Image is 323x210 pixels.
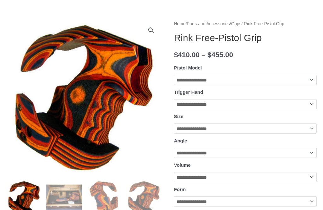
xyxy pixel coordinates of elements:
[208,51,233,59] bdi: 455.00
[174,114,183,119] label: Size
[6,20,161,175] img: Rink Free-Pistol Grip
[174,51,178,59] span: $
[208,51,212,59] span: $
[174,138,187,143] label: Angle
[174,51,199,59] bdi: 410.00
[202,51,206,59] span: –
[231,21,241,26] a: Grips
[174,162,191,168] label: Volume
[174,187,186,192] label: Form
[174,21,185,26] a: Home
[174,20,317,28] nav: Breadcrumb
[187,21,230,26] a: Parts and Accessories
[174,65,202,70] label: Pistol Model
[174,89,203,95] label: Trigger Hand
[145,25,157,36] a: View full-screen image gallery
[174,32,317,44] h1: Rink Free-Pistol Grip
